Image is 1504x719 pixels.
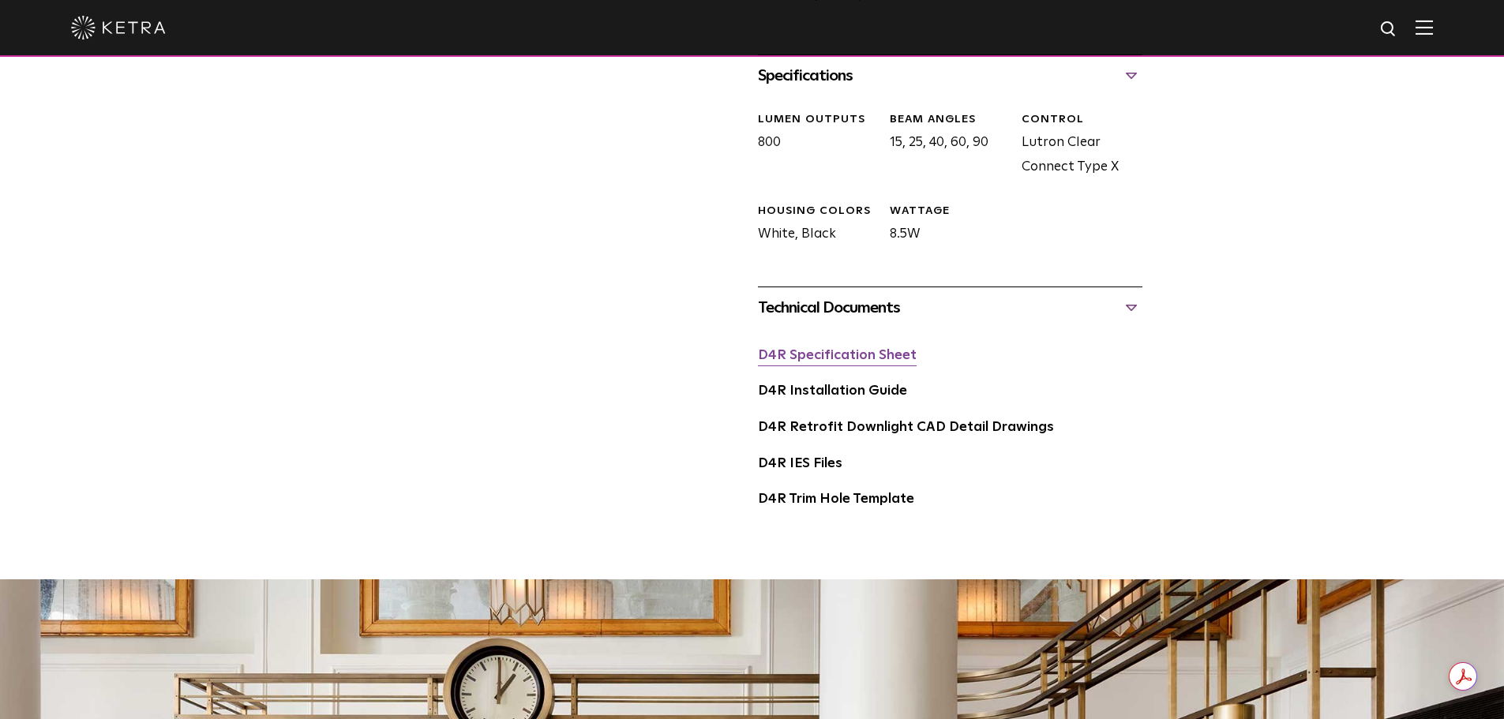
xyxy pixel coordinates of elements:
a: D4R Trim Hole Template [758,492,914,506]
a: D4R IES Files [758,457,842,470]
div: HOUSING COLORS [758,204,878,219]
a: D4R Retrofit Downlight CAD Detail Drawings [758,421,1054,434]
a: D4R Specification Sheet [758,349,917,362]
div: 800 [746,112,878,180]
div: Lutron Clear Connect Type X [1010,112,1142,180]
img: ketra-logo-2019-white [71,16,166,39]
a: D4R Installation Guide [758,384,907,398]
div: WATTAGE [890,204,1010,219]
div: Beam Angles [890,112,1010,128]
div: White, Black [746,204,878,247]
img: Hamburger%20Nav.svg [1416,20,1433,35]
div: Specifications [758,63,1142,88]
div: LUMEN OUTPUTS [758,112,878,128]
div: 15, 25, 40, 60, 90 [878,112,1010,180]
div: 8.5W [878,204,1010,247]
img: search icon [1379,20,1399,39]
div: CONTROL [1022,112,1142,128]
div: Technical Documents [758,295,1142,320]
